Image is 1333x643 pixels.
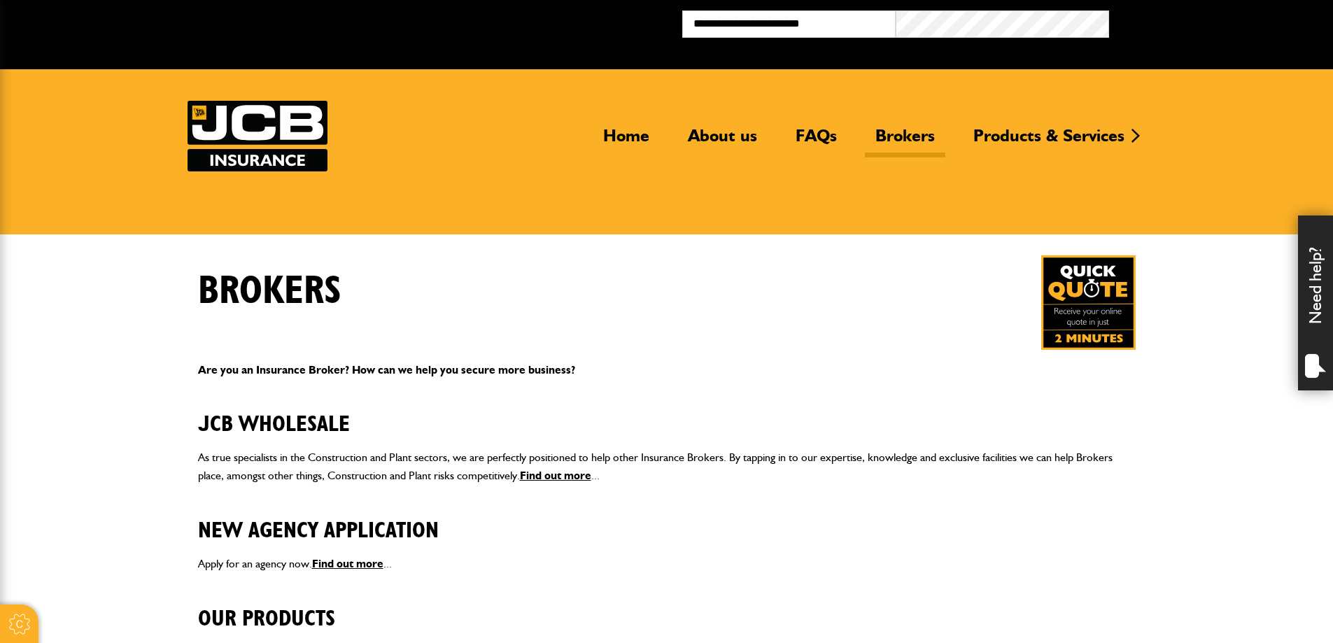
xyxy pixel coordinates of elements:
[1041,255,1136,350] img: Quick Quote
[198,390,1136,437] h2: JCB Wholesale
[1298,215,1333,390] div: Need help?
[198,448,1136,484] p: As true specialists in the Construction and Plant sectors, we are perfectly positioned to help ot...
[312,557,383,570] a: Find out more
[188,101,327,171] a: JCB Insurance Services
[188,101,327,171] img: JCB Insurance Services logo
[198,268,341,315] h1: Brokers
[198,555,1136,573] p: Apply for an agency now. ...
[198,584,1136,632] h2: Our Products
[198,361,1136,379] p: Are you an Insurance Broker? How can we help you secure more business?
[520,469,591,482] a: Find out more
[865,125,945,157] a: Brokers
[963,125,1135,157] a: Products & Services
[1041,255,1136,350] a: Get your insurance quote in just 2-minutes
[785,125,847,157] a: FAQs
[677,125,768,157] a: About us
[198,496,1136,544] h2: New Agency Application
[1109,10,1323,32] button: Broker Login
[593,125,660,157] a: Home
